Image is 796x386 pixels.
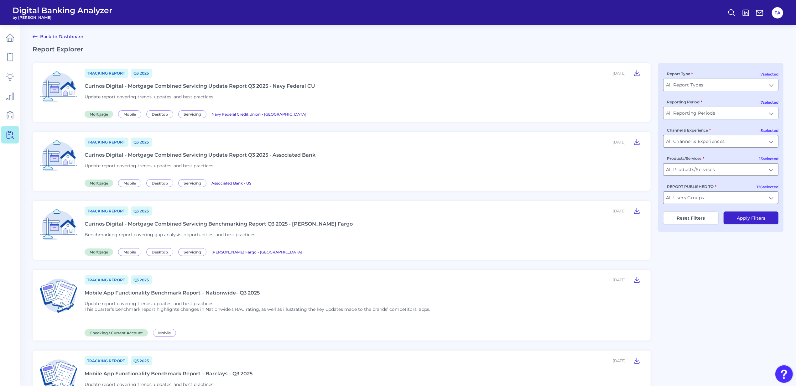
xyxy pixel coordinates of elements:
span: Mobile [153,329,176,337]
button: FA [772,7,783,18]
div: Curinos Digital - Mortgage Combined Servicing Update Report Q3 2025 - Navy Federal CU [85,83,315,89]
a: [PERSON_NAME] Fargo - [GEOGRAPHIC_DATA] [211,249,302,255]
a: Servicing [178,249,209,255]
span: Associated Bank - US [211,181,251,185]
div: [DATE] [613,278,626,282]
img: Mortgage [38,206,80,248]
a: Tracking Report [85,206,128,216]
span: Mobile [118,110,141,118]
span: by [PERSON_NAME] [13,15,112,20]
a: Desktop [146,180,176,186]
a: Tracking Report [85,356,128,365]
button: Curinos Digital - Mortgage Combined Servicing Benchmarking Report Q3 2025 - Wells Fargo [631,206,643,216]
a: Tracking Report [85,138,128,147]
span: Desktop [146,179,173,187]
a: Mobile [118,111,144,117]
button: Open Resource Center [775,365,793,383]
span: Desktop [146,110,173,118]
button: Reset Filters [663,211,719,224]
a: Associated Bank - US [211,180,251,186]
img: Mortgage [38,137,80,179]
span: Update report covering trends, updates, and best practices [85,94,213,100]
p: This quarter’s benchmark report highlights changes in Nationwide's RAG rating, as well as illustr... [85,306,430,312]
label: Channel & Experience [667,128,711,133]
a: Q3 2025 [131,69,152,78]
a: Servicing [178,180,209,186]
a: Navy Federal Credit Union - [GEOGRAPHIC_DATA] [211,111,306,117]
span: Update report covering trends, updates, and best practices [85,301,213,306]
span: Mortgage [85,248,113,256]
button: Apply Filters [724,211,778,224]
img: Checking / Current Account [38,275,80,317]
a: Q3 2025 [131,206,152,216]
a: Tracking Report [85,275,128,284]
span: Mobile [118,248,141,256]
div: [DATE] [613,209,626,213]
a: Q3 2025 [131,356,152,365]
a: Q3 2025 [131,275,152,284]
label: REPORT PUBLISHED TO [667,184,716,189]
div: [DATE] [613,71,626,76]
span: [PERSON_NAME] Fargo - [GEOGRAPHIC_DATA] [211,250,302,254]
div: [DATE] [613,358,626,363]
span: Navy Federal Credit Union - [GEOGRAPHIC_DATA] [211,112,306,117]
span: Servicing [178,248,206,256]
img: Mortgage [38,68,80,110]
span: Mobile [118,179,141,187]
span: Mortgage [85,180,113,187]
a: Mobile [118,249,144,255]
a: Desktop [146,249,176,255]
h2: Report Explorer [33,45,783,53]
span: Benchmarking report covering gap analysis, opportunities, and best practices [85,232,255,237]
div: Curinos Digital - Mortgage Combined Servicing Update Report Q3 2025 - Associated Bank [85,152,315,158]
a: Mobile [153,330,179,336]
label: Reporting Period [667,100,702,104]
span: Mortgage [85,111,113,118]
a: Back to Dashboard [33,33,84,40]
a: Checking / Current Account [85,330,150,336]
div: Curinos Digital - Mortgage Combined Servicing Benchmarking Report Q3 2025 - [PERSON_NAME] Fargo [85,221,353,227]
span: Digital Banking Analyzer [13,6,112,15]
div: Mobile App Functionality Benchmark Report – Barclays – Q3 2025 [85,371,252,377]
button: Curinos Digital - Mortgage Combined Servicing Update Report Q3 2025 - Associated Bank [631,137,643,147]
a: Desktop [146,111,176,117]
a: Q3 2025 [131,138,152,147]
span: Servicing [178,110,206,118]
a: Tracking Report [85,69,128,78]
div: [DATE] [613,140,626,144]
a: Servicing [178,111,209,117]
span: Servicing [178,179,206,187]
label: Products/Services [667,156,704,161]
a: Mortgage [85,111,116,117]
a: Mortgage [85,249,116,255]
div: Mobile App Functionality Benchmark Report – Nationwide– Q3 2025 [85,290,260,296]
button: Curinos Digital - Mortgage Combined Servicing Update Report Q3 2025 - Navy Federal CU [631,68,643,78]
span: Checking / Current Account [85,329,148,336]
span: Desktop [146,248,173,256]
label: Report Type [667,71,693,76]
span: Update report covering trends, updates, and best practices [85,163,213,169]
a: Mortgage [85,180,116,186]
a: Mobile [118,180,144,186]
